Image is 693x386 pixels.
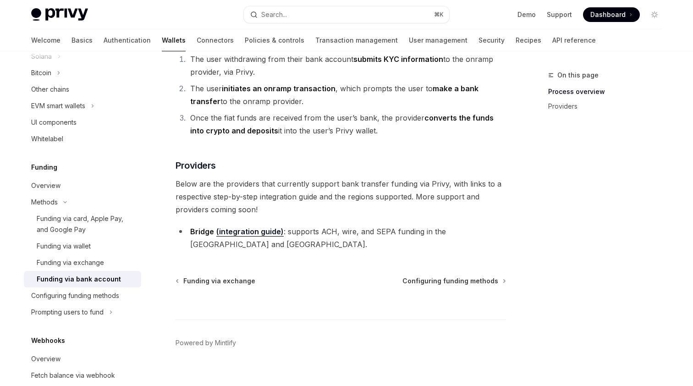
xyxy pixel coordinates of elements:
a: Fetch balance via webhook [24,367,141,384]
div: Overview [31,353,60,364]
div: Fetch balance via webhook [31,370,115,381]
a: Transaction management [315,29,398,51]
button: Toggle dark mode [647,7,662,22]
a: Dashboard [583,7,640,22]
h5: Funding [31,162,57,173]
li: : supports ACH, wire, and SEPA funding in the [GEOGRAPHIC_DATA] and [GEOGRAPHIC_DATA]. [176,225,506,251]
div: Search... [261,9,287,20]
div: Whitelabel [31,133,63,144]
li: Once the fiat funds are received from the user’s bank, the provider it into the user’s Privy wallet. [187,111,506,137]
a: Overview [24,177,141,194]
strong: initiates an onramp transaction [222,84,335,93]
span: Configuring funding methods [402,276,498,286]
a: Funding via card, Apple Pay, and Google Pay [24,210,141,238]
a: Funding via exchange [176,276,255,286]
a: Process overview [548,84,669,99]
div: Prompting users to fund [31,307,104,318]
strong: submits KYC information [353,55,443,64]
strong: Bridge [190,227,214,236]
a: Support [547,10,572,19]
div: UI components [31,117,77,128]
a: Demo [517,10,536,19]
div: Methods [31,197,58,208]
span: Providers [176,159,216,172]
div: Overview [31,180,60,191]
li: The user withdrawing from their bank account to the onramp provider, via Privy. [187,53,506,78]
a: Connectors [197,29,234,51]
div: Funding via wallet [37,241,91,252]
span: Below are the providers that currently support bank transfer funding via Privy, with links to a r... [176,177,506,216]
a: Wallets [162,29,186,51]
div: EVM smart wallets [31,100,85,111]
span: On this page [557,70,599,81]
a: Funding via bank account [24,271,141,287]
a: Powered by Mintlify [176,338,236,347]
div: Configuring funding methods [31,290,119,301]
a: UI components [24,114,141,131]
a: API reference [552,29,596,51]
a: (integration guide) [216,227,284,237]
a: Providers [548,99,669,114]
h5: Webhooks [31,335,65,346]
a: Policies & controls [245,29,304,51]
div: Funding via bank account [37,274,121,285]
a: Funding via wallet [24,238,141,254]
span: ⌘ K [434,11,444,18]
span: Dashboard [590,10,626,19]
div: Other chains [31,84,69,95]
a: User management [409,29,467,51]
div: Funding via card, Apple Pay, and Google Pay [37,213,136,235]
a: Recipes [516,29,541,51]
span: Funding via exchange [183,276,255,286]
button: Search...⌘K [244,6,449,23]
img: light logo [31,8,88,21]
div: Bitcoin [31,67,51,78]
a: Authentication [104,29,151,51]
li: The user , which prompts the user to to the onramp provider. [187,82,506,108]
a: Whitelabel [24,131,141,147]
div: Funding via exchange [37,257,104,268]
a: Security [478,29,505,51]
a: Configuring funding methods [24,287,141,304]
a: Funding via exchange [24,254,141,271]
a: Other chains [24,81,141,98]
a: Configuring funding methods [402,276,505,286]
a: Welcome [31,29,60,51]
a: Basics [71,29,93,51]
a: Overview [24,351,141,367]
